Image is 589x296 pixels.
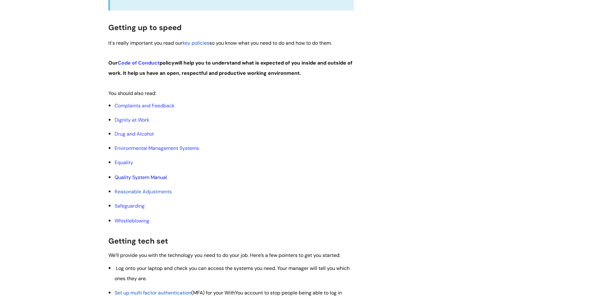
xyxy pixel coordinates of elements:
a: Whistleblowing [115,218,149,224]
a: Drug and Alcohol [115,131,154,137]
span: so you know what you need to do and how to do them. [209,40,332,46]
span: We’ll provide you with the technology you need to do your job. Here’s a few pointers to get you s... [108,252,340,258]
a: Environmental Management Systems [115,145,199,151]
strong: policy [108,60,352,76]
a: Code of Conduct [118,60,160,66]
a: Reasonable Adjustments [115,188,172,195]
a: Complaints and Feedback [115,102,174,109]
a: Dignity at Work [115,117,149,123]
a: Safeguarding [115,203,145,209]
span: Getting up to speed [108,23,182,32]
span: will help you to understand what is expected of you inside and outside of work. It help us have a... [108,60,352,76]
strong: Our [108,60,118,66]
a: Set up multi factor authentication [115,289,191,296]
a: key policies [183,40,209,46]
span: It's really important you read our [108,40,183,46]
span: Log onto your laptop and check you can access the systems you need. Your manager will tell you wh... [115,265,350,281]
span: Getting tech set [108,236,168,246]
a: Equality [115,159,133,166]
a: Quality System Manual [115,174,167,181]
span: You should also read: [108,90,156,96]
